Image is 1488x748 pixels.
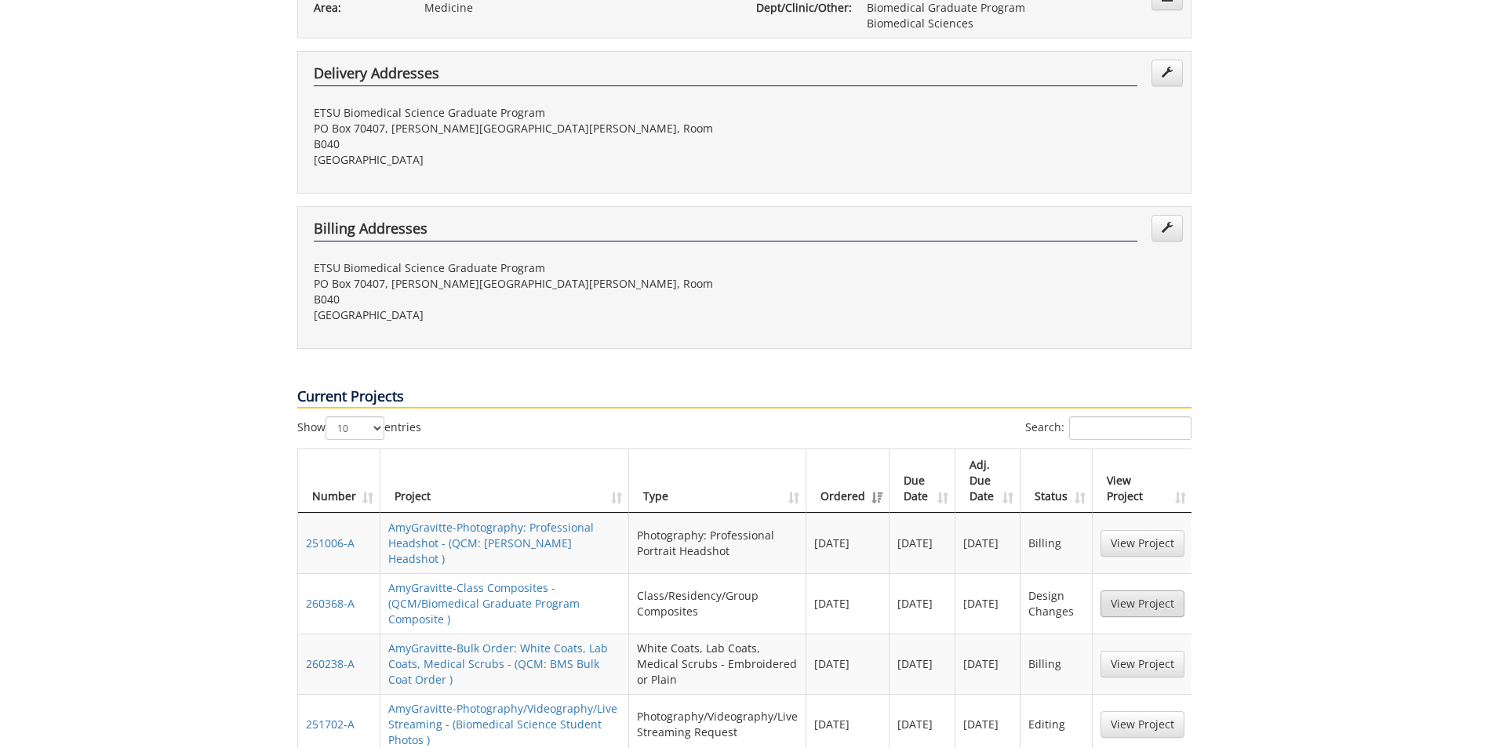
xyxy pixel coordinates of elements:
[314,66,1137,86] h4: Delivery Addresses
[1101,590,1184,617] a: View Project
[955,634,1021,694] td: [DATE]
[1093,449,1192,513] th: View Project: activate to sort column ascending
[314,105,733,121] p: ETSU Biomedical Science Graduate Program
[629,513,806,573] td: Photography: Professional Portrait Headshot
[1020,573,1092,634] td: Design Changes
[388,641,608,687] a: AmyGravitte-Bulk Order: White Coats, Lab Coats, Medical Scrubs - (QCM: BMS Bulk Coat Order )
[890,513,955,573] td: [DATE]
[306,596,355,611] a: 260368-A
[890,449,955,513] th: Due Date: activate to sort column ascending
[1151,215,1183,241] a: Edit Addresses
[1025,416,1191,440] label: Search:
[1020,449,1092,513] th: Status: activate to sort column ascending
[326,416,384,440] select: Showentries
[306,717,355,732] a: 251702-A
[806,634,890,694] td: [DATE]
[306,536,355,550] a: 251006-A
[629,573,806,634] td: Class/Residency/Group Composites
[297,387,1191,408] p: Current Projects
[806,449,890,513] th: Ordered: activate to sort column ascending
[1101,711,1184,738] a: View Project
[297,416,421,440] label: Show entries
[314,121,733,152] p: PO Box 70407, [PERSON_NAME][GEOGRAPHIC_DATA][PERSON_NAME], Room B040
[306,656,355,671] a: 260238-A
[629,449,806,513] th: Type: activate to sort column ascending
[314,152,733,168] p: [GEOGRAPHIC_DATA]
[1020,513,1092,573] td: Billing
[314,221,1137,241] h4: Billing Addresses
[955,573,1021,634] td: [DATE]
[955,513,1021,573] td: [DATE]
[314,276,733,307] p: PO Box 70407, [PERSON_NAME][GEOGRAPHIC_DATA][PERSON_NAME], Room B040
[1020,634,1092,694] td: Billing
[314,307,733,323] p: [GEOGRAPHIC_DATA]
[388,520,594,566] a: AmyGravitte-Photography: Professional Headshot - (QCM: [PERSON_NAME] Headshot )
[867,16,1175,31] p: Biomedical Sciences
[806,513,890,573] td: [DATE]
[806,573,890,634] td: [DATE]
[890,573,955,634] td: [DATE]
[1151,60,1183,86] a: Edit Addresses
[1069,416,1191,440] input: Search:
[388,580,580,626] a: AmyGravitte-Class Composites - (QCM/Biomedical Graduate Program Composite )
[955,449,1021,513] th: Adj. Due Date: activate to sort column ascending
[380,449,629,513] th: Project: activate to sort column ascending
[1101,651,1184,677] a: View Project
[314,260,733,276] p: ETSU Biomedical Science Graduate Program
[388,701,617,747] a: AmyGravitte-Photography/Videography/Live Streaming - (Biomedical Science Student Photos )
[629,634,806,694] td: White Coats, Lab Coats, Medical Scrubs - Embroidered or Plain
[298,449,380,513] th: Number: activate to sort column ascending
[890,634,955,694] td: [DATE]
[1101,530,1184,557] a: View Project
